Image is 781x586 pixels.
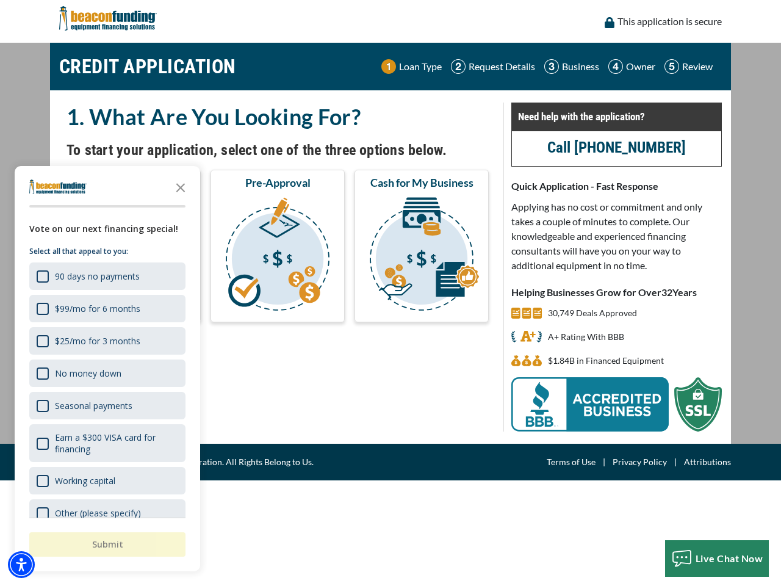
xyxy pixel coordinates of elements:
[548,306,637,320] p: 30,749 Deals Approved
[562,59,599,74] p: Business
[665,540,769,577] button: Live Chat Now
[469,59,535,74] p: Request Details
[29,532,185,557] button: Submit
[548,330,624,344] p: A+ Rating With BBB
[67,140,489,161] h4: To start your application, select one of the three options below.
[8,551,35,578] div: Accessibility Menu
[29,222,185,236] div: Vote on our next financing special!
[626,59,655,74] p: Owner
[55,432,178,455] div: Earn a $300 VISA card for financing
[605,17,614,28] img: lock icon to convery security
[211,170,345,322] button: Pre-Approval
[29,295,185,322] div: $99/mo for 6 months
[370,175,473,190] span: Cash for My Business
[547,455,596,469] a: Terms of Use
[511,200,722,273] p: Applying has no cost or commitment and only takes a couple of minutes to complete. Our knowledgea...
[511,285,722,300] p: Helping Businesses Grow for Over Years
[451,59,466,74] img: Step 2
[548,353,664,368] p: $1,840,885,004 in Financed Equipment
[29,360,185,387] div: No money down
[511,179,722,194] p: Quick Application - Fast Response
[55,507,141,519] div: Other (please specify)
[608,59,623,74] img: Step 4
[59,49,236,84] h1: CREDIT APPLICATION
[696,552,763,564] span: Live Chat Now
[55,270,140,282] div: 90 days no payments
[245,175,311,190] span: Pre-Approval
[381,59,396,74] img: Step 1
[544,59,559,74] img: Step 3
[55,335,140,347] div: $25/mo for 3 months
[168,175,193,199] button: Close the survey
[29,245,185,258] p: Select all that appeal to you:
[55,303,140,314] div: $99/mo for 6 months
[29,424,185,462] div: Earn a $300 VISA card for financing
[55,475,115,487] div: Working capital
[667,455,684,469] span: |
[29,327,185,355] div: $25/mo for 3 months
[511,377,722,432] img: BBB Acredited Business and SSL Protection
[29,179,87,194] img: Company logo
[661,286,672,298] span: 32
[29,392,185,419] div: Seasonal payments
[29,499,185,527] div: Other (please specify)
[67,103,489,131] h2: 1. What Are You Looking For?
[664,59,679,74] img: Step 5
[682,59,713,74] p: Review
[684,455,731,469] a: Attributions
[29,262,185,290] div: 90 days no payments
[213,195,342,317] img: Pre-Approval
[613,455,667,469] a: Privacy Policy
[55,367,121,379] div: No money down
[55,400,132,411] div: Seasonal payments
[596,455,613,469] span: |
[355,170,489,322] button: Cash for My Business
[15,166,200,571] div: Survey
[547,139,686,156] a: call (312) 837-0605
[617,14,722,29] p: This application is secure
[518,109,715,124] p: Need help with the application?
[399,59,442,74] p: Loan Type
[357,195,486,317] img: Cash for My Business
[29,467,185,494] div: Working capital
